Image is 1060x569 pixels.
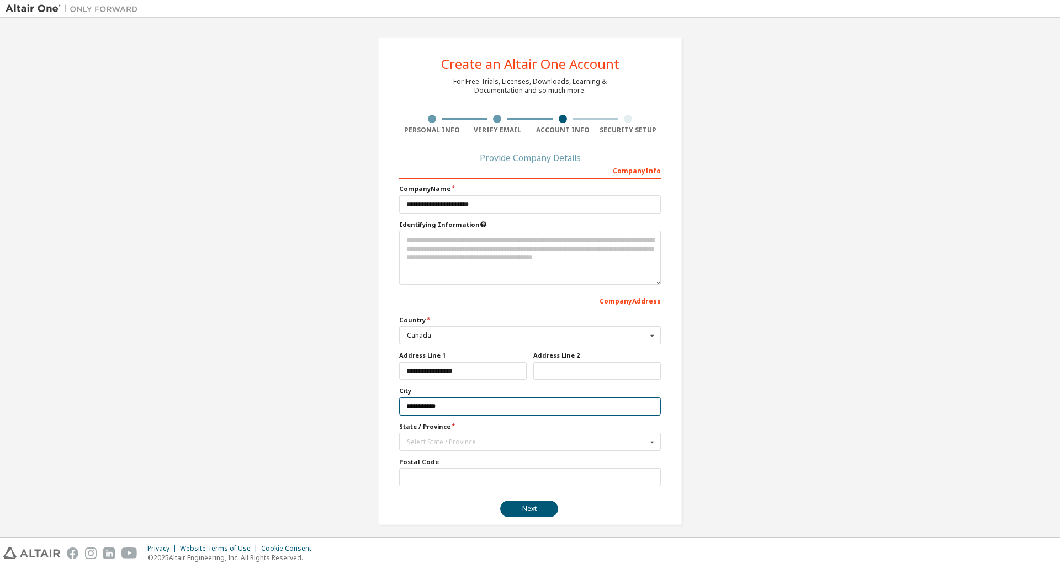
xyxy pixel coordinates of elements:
[399,291,661,309] div: Company Address
[261,544,318,553] div: Cookie Consent
[180,544,261,553] div: Website Terms of Use
[596,126,661,135] div: Security Setup
[85,547,97,559] img: instagram.svg
[500,501,558,517] button: Next
[399,184,661,193] label: Company Name
[407,439,647,445] div: Select State / Province
[465,126,531,135] div: Verify Email
[399,422,661,431] label: State / Province
[399,351,527,360] label: Address Line 1
[399,126,465,135] div: Personal Info
[6,3,144,14] img: Altair One
[399,161,661,179] div: Company Info
[147,544,180,553] div: Privacy
[147,553,318,562] p: © 2025 Altair Engineering, Inc. All Rights Reserved.
[441,57,619,71] div: Create an Altair One Account
[121,547,137,559] img: youtube.svg
[530,126,596,135] div: Account Info
[103,547,115,559] img: linkedin.svg
[407,332,647,339] div: Canada
[399,316,661,325] label: Country
[399,155,661,161] div: Provide Company Details
[3,547,60,559] img: altair_logo.svg
[399,386,661,395] label: City
[533,351,661,360] label: Address Line 2
[67,547,78,559] img: facebook.svg
[453,77,607,95] div: For Free Trials, Licenses, Downloads, Learning & Documentation and so much more.
[399,220,661,229] label: Please provide any information that will help our support team identify your company. Email and n...
[399,458,661,466] label: Postal Code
